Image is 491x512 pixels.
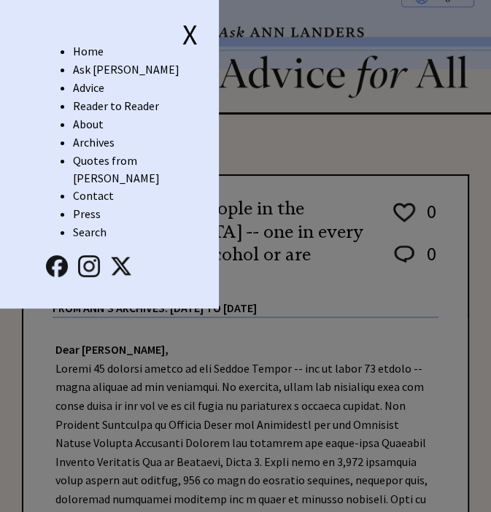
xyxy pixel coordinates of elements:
[73,117,104,131] a: About
[73,62,179,77] a: Ask [PERSON_NAME]
[182,16,198,53] span: X
[73,153,160,185] a: Quotes from [PERSON_NAME]
[73,188,114,203] a: Contact
[78,255,100,277] img: instagram.png
[73,225,107,239] a: Search
[73,98,159,113] a: Reader to Reader
[73,206,101,221] a: Press
[46,255,68,277] img: facebook.png
[73,44,104,58] a: Home
[110,255,132,277] img: x_small.png
[73,80,104,95] a: Advice
[73,135,115,150] a: Archives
